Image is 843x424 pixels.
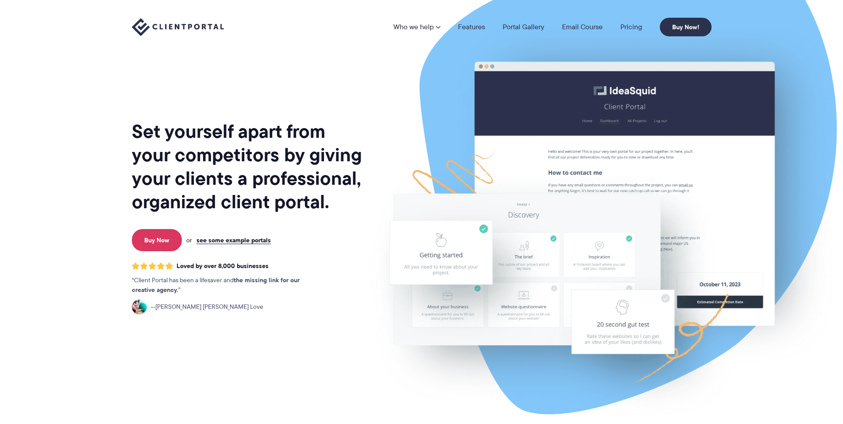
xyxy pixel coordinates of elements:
[660,18,712,36] a: Buy Now!
[132,275,300,295] strong: the missing link for our creative agency
[562,23,603,31] a: Email Course
[458,23,485,31] a: Features
[132,229,182,251] a: Buy Now
[177,262,269,270] span: Loved by over 8,000 businesses
[132,276,318,295] p: Client Portal has been a lifesaver and .
[503,23,544,31] a: Portal Gallery
[150,302,263,312] span: [PERSON_NAME] [PERSON_NAME] Love
[393,23,440,31] a: Who we help
[132,120,364,214] h1: Set yourself apart from your competitors by giving your clients a professional, organized client ...
[620,23,642,31] a: Pricing
[186,236,192,244] span: or
[196,236,271,244] a: see some example portals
